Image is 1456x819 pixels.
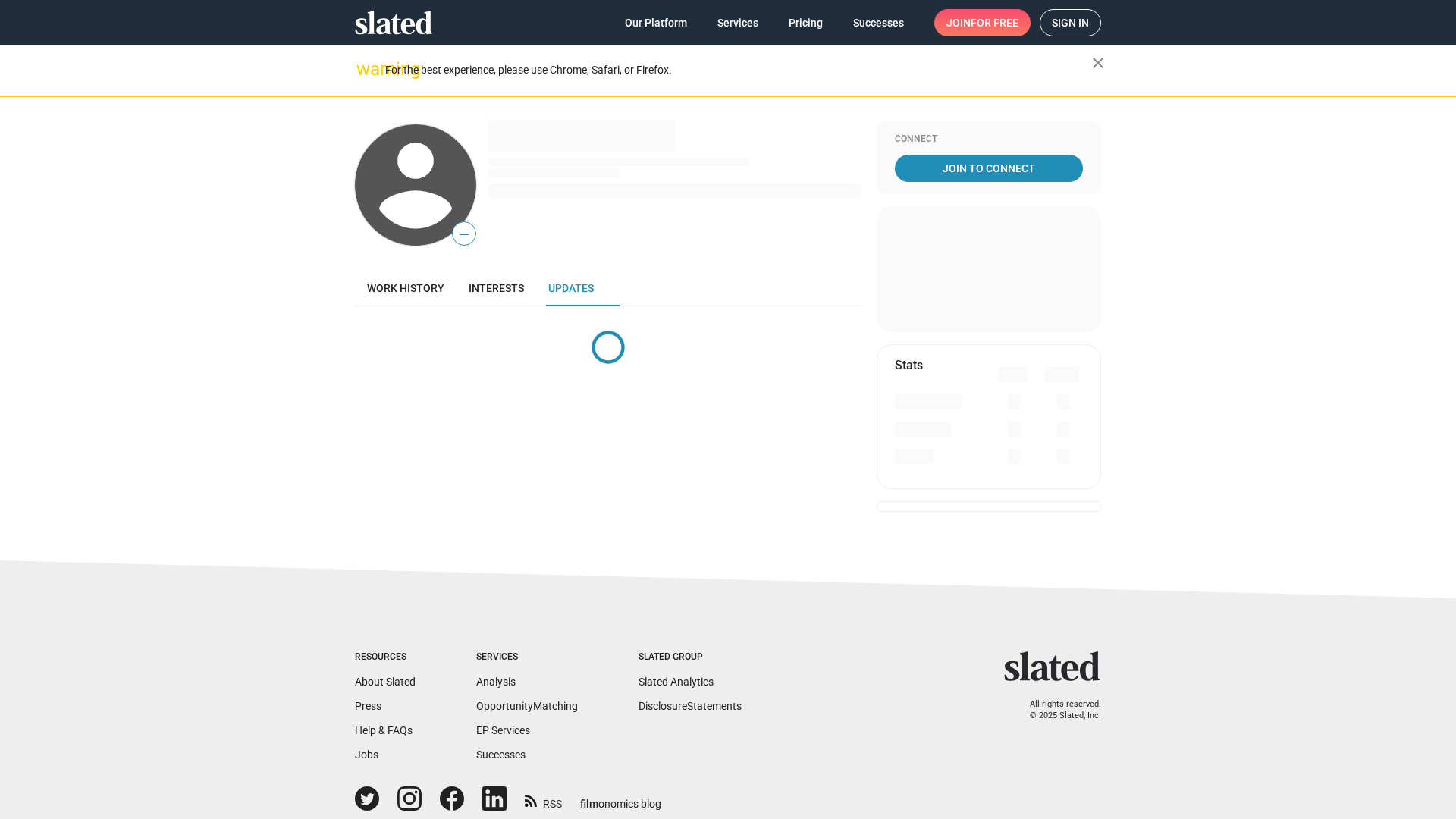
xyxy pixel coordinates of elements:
a: Sign in [1040,9,1101,36]
a: Work history [355,270,457,306]
span: Join To Connect [898,155,1080,182]
a: Successes [841,9,916,36]
div: For the best experience, please use Chrome, Safari, or Firefox. [385,60,1092,80]
a: Services [705,9,770,36]
mat-icon: close [1089,54,1107,72]
a: Our Platform [613,9,699,36]
div: Slated Group [639,651,742,664]
mat-icon: warning [356,60,375,78]
span: Updates [548,282,594,294]
a: Help & FAQs [355,724,413,736]
a: Successes [476,748,526,761]
span: Our Platform [625,9,687,36]
a: DisclosureStatements [639,700,742,712]
a: Jobs [355,748,378,761]
mat-card-title: Stats [895,357,923,373]
span: Work history [367,282,444,294]
a: Join To Connect [895,155,1083,182]
span: Join [946,9,1018,36]
a: RSS [525,788,562,811]
a: About Slated [355,676,416,688]
span: Pricing [789,9,823,36]
div: Resources [355,651,416,664]
div: Connect [895,133,1083,146]
a: Pricing [777,9,835,36]
div: Services [476,651,578,664]
a: Press [355,700,381,712]
a: OpportunityMatching [476,700,578,712]
a: filmonomics blog [580,785,661,811]
span: Services [717,9,758,36]
a: Slated Analytics [639,676,714,688]
a: EP Services [476,724,530,736]
a: Interests [457,270,536,306]
span: for free [971,9,1018,36]
span: film [580,798,598,810]
span: Successes [853,9,904,36]
p: All rights reserved. © 2025 Slated, Inc. [1014,699,1101,721]
span: Sign in [1052,10,1089,36]
a: Updates [536,270,606,306]
a: Joinfor free [934,9,1031,36]
a: Analysis [476,676,516,688]
span: Interests [469,282,524,294]
span: — [453,224,475,244]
